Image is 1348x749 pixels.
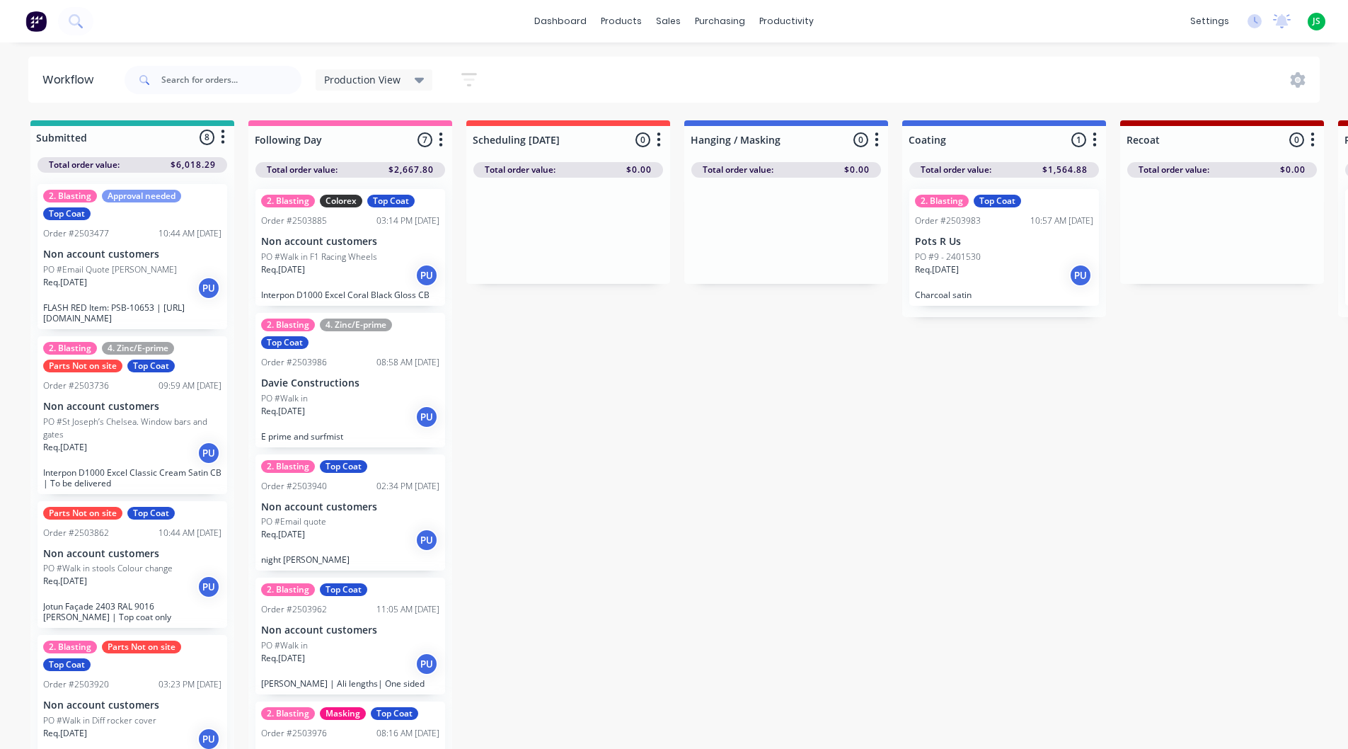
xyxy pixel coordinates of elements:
div: settings [1183,11,1236,32]
p: Interpon D1000 Excel Coral Black Gloss CB [261,290,439,300]
div: Parts Not on site [102,641,181,653]
div: sales [649,11,688,32]
div: 10:44 AM [DATE] [159,227,221,240]
div: PU [415,406,438,428]
div: Top Coat [43,658,91,671]
input: Search for orders... [161,66,301,94]
div: 2. BlastingApproval neededTop CoatOrder #250347710:44 AM [DATE]Non account customersPO #Email Quo... [38,184,227,329]
div: 11:05 AM [DATE] [376,603,439,616]
div: 2. Blasting [261,195,315,207]
div: 2. Blasting [43,190,97,202]
div: Order #2503976 [261,727,327,740]
p: Davie Constructions [261,377,439,389]
div: Order #2503962 [261,603,327,616]
div: Workflow [42,72,100,88]
div: 2. Blasting [261,707,315,720]
span: $6,018.29 [171,159,216,171]
div: productivity [752,11,821,32]
p: Req. [DATE] [43,727,87,740]
div: 09:59 AM [DATE] [159,379,221,392]
div: 2. Blasting [43,342,97,355]
p: night [PERSON_NAME] [261,554,439,565]
div: 2. Blasting [261,319,315,331]
div: products [594,11,649,32]
div: Order #2503940 [261,480,327,493]
span: Total order value: [1139,164,1209,176]
p: Req. [DATE] [43,575,87,588]
p: Req. [DATE] [261,528,305,541]
div: 2. BlastingTop CoatOrder #250394002:34 PM [DATE]Non account customersPO #Email quoteReq.[DATE]PUn... [255,454,445,571]
div: Top Coat [320,583,367,596]
p: Req. [DATE] [43,441,87,454]
div: 2. BlastingTop CoatOrder #250396211:05 AM [DATE]Non account customersPO #Walk inReq.[DATE]PU[PERS... [255,578,445,694]
span: Production View [324,72,401,87]
p: Non account customers [43,401,221,413]
div: Parts Not on siteTop CoatOrder #250386210:44 AM [DATE]Non account customersPO #Walk in stools Col... [38,501,227,629]
p: PO #Email quote [261,515,326,528]
div: Parts Not on site [43,360,122,372]
span: $0.00 [1280,164,1306,176]
p: PO #Walk in stools Colour change [43,562,173,575]
div: Top Coat [371,707,418,720]
p: Req. [DATE] [915,263,959,276]
div: Top Coat [367,195,415,207]
span: $1,564.88 [1042,164,1088,176]
p: Non account customers [43,699,221,711]
div: 4. Zinc/E-prime [320,319,392,331]
p: Jotun Façade 2403 RAL 9016 [PERSON_NAME] | Top coat only [43,601,221,622]
div: Order #2503477 [43,227,109,240]
span: Total order value: [267,164,338,176]
div: PU [1069,264,1092,287]
div: 03:23 PM [DATE] [159,678,221,691]
div: 2. BlastingTop CoatOrder #250398310:57 AM [DATE]Pots R UsPO #9 - 2401530Req.[DATE]PUCharcoal satin [909,189,1099,306]
div: Approval needed [102,190,181,202]
div: Order #2503885 [261,215,327,227]
p: Req. [DATE] [261,652,305,665]
p: Req. [DATE] [43,276,87,289]
div: Top Coat [127,507,175,520]
div: Masking [320,707,366,720]
p: E prime and surfmist [261,431,439,442]
p: PO #Walk in F1 Racing Wheels [261,251,377,263]
div: Colorex [320,195,362,207]
span: Total order value: [49,159,120,171]
div: 08:58 AM [DATE] [376,356,439,369]
p: Req. [DATE] [261,405,305,418]
span: $2,667.80 [388,164,434,176]
p: Charcoal satin [915,290,1093,300]
div: 10:44 AM [DATE] [159,527,221,539]
div: 2. Blasting4. Zinc/E-primeTop CoatOrder #250398608:58 AM [DATE]Davie ConstructionsPO #Walk inReq.... [255,313,445,447]
p: Req. [DATE] [261,263,305,276]
div: 03:14 PM [DATE] [376,215,439,227]
p: PO #Walk in Diff rocker cover [43,714,156,727]
p: PO #9 - 2401530 [915,251,981,263]
div: PU [197,277,220,299]
p: Pots R Us [915,236,1093,248]
a: dashboard [527,11,594,32]
div: 10:57 AM [DATE] [1030,215,1093,227]
div: PU [415,264,438,287]
div: Parts Not on site [43,507,122,520]
p: Non account customers [261,624,439,636]
div: purchasing [688,11,752,32]
div: Order #2503986 [261,356,327,369]
span: JS [1313,15,1320,28]
div: Order #2503983 [915,215,981,227]
div: Order #2503862 [43,527,109,539]
div: 2. Blasting [261,583,315,596]
div: Top Coat [127,360,175,372]
p: Non account customers [261,236,439,248]
p: [PERSON_NAME] | Ali lengths| One sided [261,678,439,689]
p: PO #Walk in [261,639,308,652]
span: Total order value: [703,164,773,176]
p: Non account customers [261,501,439,513]
div: Order #2503736 [43,379,109,392]
p: PO #St Joseph’s Chelsea. Window bars and gates [43,416,221,441]
div: 2. Blasting4. Zinc/E-primeParts Not on siteTop CoatOrder #250373609:59 AM [DATE]Non account custo... [38,336,227,494]
div: PU [197,576,220,598]
p: Interpon D1000 Excel Classic Cream Satin CB | To be delivered [43,467,221,488]
p: Non account customers [43,548,221,560]
div: 02:34 PM [DATE] [376,480,439,493]
div: PU [415,653,438,675]
div: PU [197,442,220,464]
